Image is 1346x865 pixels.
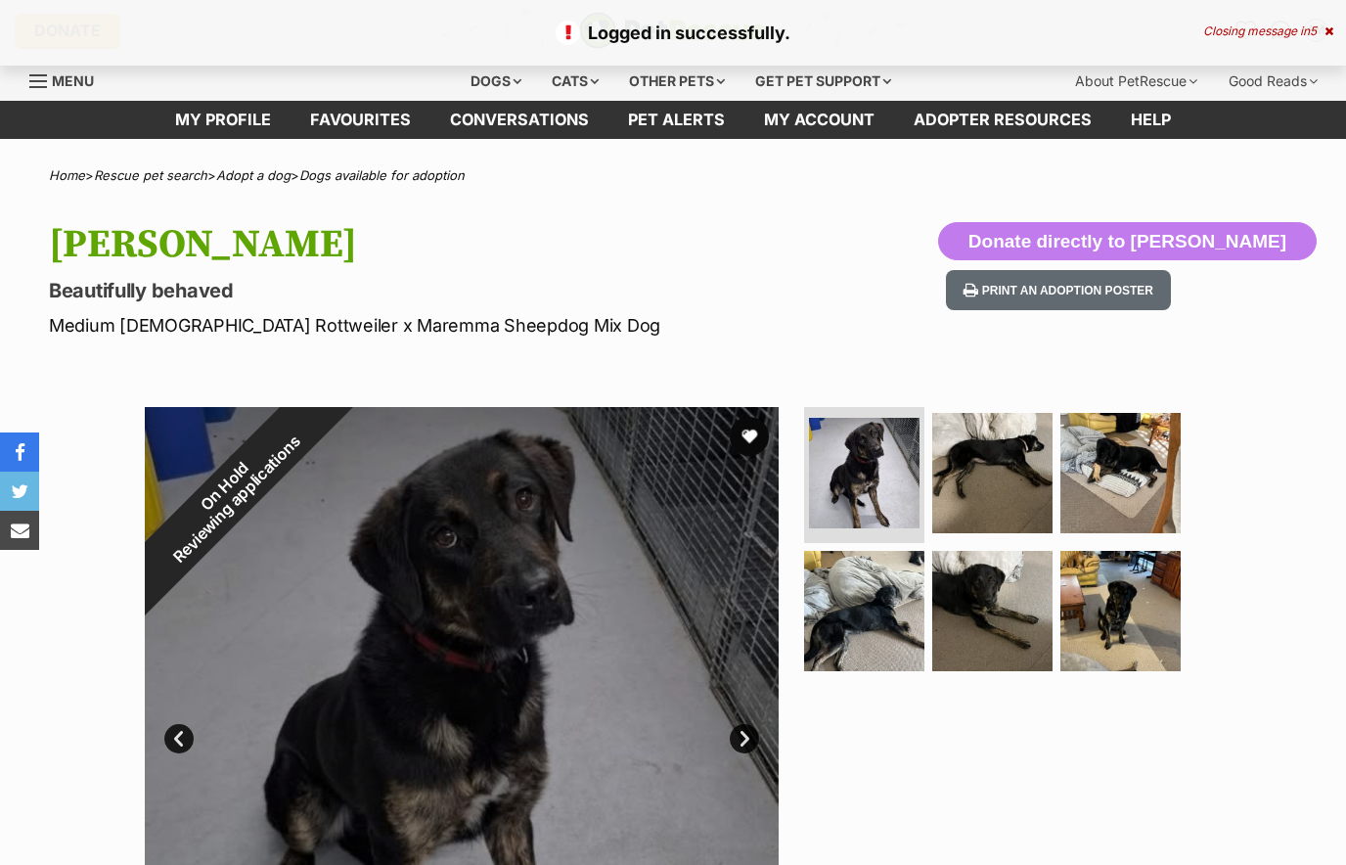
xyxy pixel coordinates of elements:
a: Home [49,167,85,183]
div: Good Reads [1215,62,1331,101]
div: Get pet support [741,62,905,101]
span: 5 [1310,23,1317,38]
a: Help [1111,101,1190,139]
a: Adopter resources [894,101,1111,139]
a: Favourites [291,101,430,139]
h1: [PERSON_NAME] [49,222,822,267]
img: Photo of Breannan [804,551,924,671]
div: On Hold [91,352,371,632]
img: Photo of Breannan [932,413,1053,533]
img: Photo of Breannan [932,551,1053,671]
a: My account [744,101,894,139]
a: Rescue pet search [94,167,207,183]
a: Menu [29,62,108,97]
div: Other pets [615,62,739,101]
button: Print an adoption poster [946,270,1171,310]
a: Prev [164,724,194,753]
a: conversations [430,101,608,139]
div: Closing message in [1203,24,1333,38]
button: Donate directly to [PERSON_NAME] [938,222,1317,261]
a: Next [730,724,759,753]
p: Medium [DEMOGRAPHIC_DATA] Rottweiler x Maremma Sheepdog Mix Dog [49,312,822,339]
p: Logged in successfully. [20,20,1326,46]
img: Photo of Breannan [1060,551,1181,671]
a: My profile [156,101,291,139]
div: Dogs [457,62,535,101]
a: Dogs available for adoption [299,167,465,183]
img: Photo of Breannan [809,418,920,528]
p: Beautifully behaved [49,277,822,304]
div: Cats [538,62,612,101]
button: favourite [730,417,769,456]
div: About PetRescue [1061,62,1211,101]
img: Photo of Breannan [1060,413,1181,533]
span: Reviewing applications [170,432,304,566]
a: Adopt a dog [216,167,291,183]
a: Pet alerts [608,101,744,139]
span: Menu [52,72,94,89]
